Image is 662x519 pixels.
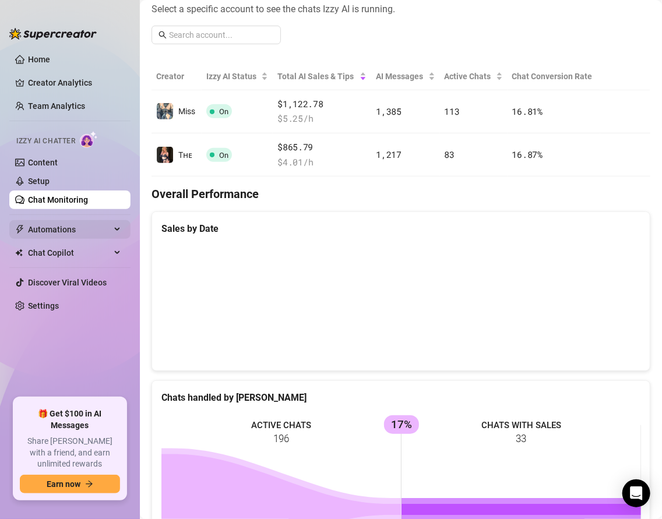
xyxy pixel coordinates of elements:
img: Tʜᴇ [157,147,173,163]
span: 1,385 [376,105,402,117]
span: 🎁 Get $100 in AI Messages [20,408,120,431]
a: Setup [28,176,50,186]
span: 1,217 [376,149,402,160]
img: Miss [157,103,173,119]
th: Active Chats [440,63,508,90]
input: Search account... [169,29,274,41]
span: arrow-right [85,480,93,488]
span: Izzy AI Status [206,70,259,83]
span: 16.81 % [512,105,543,117]
th: Chat Conversion Rate [508,63,601,90]
a: Settings [28,301,59,310]
a: Team Analytics [28,101,85,111]
span: Miss [178,107,195,116]
span: Active Chats [445,70,494,83]
span: On [219,151,228,160]
span: thunderbolt [15,225,24,234]
span: 16.87 % [512,149,543,160]
span: Chat Copilot [28,243,111,262]
th: Creator [152,63,202,90]
a: Discover Viral Videos [28,278,107,287]
span: Izzy AI Chatter [16,136,75,147]
div: Chats handled by [PERSON_NAME] [161,390,640,405]
th: AI Messages [371,63,439,90]
span: search [159,31,167,39]
span: Earn now [47,479,80,489]
span: 113 [445,105,460,117]
a: Home [28,55,50,64]
img: Chat Copilot [15,249,23,257]
a: Content [28,158,58,167]
span: Tʜᴇ [178,150,192,160]
span: On [219,107,228,116]
span: $1,122.78 [277,97,367,111]
button: Earn nowarrow-right [20,475,120,493]
a: Creator Analytics [28,73,121,92]
span: Share [PERSON_NAME] with a friend, and earn unlimited rewards [20,436,120,470]
span: Automations [28,220,111,239]
a: Chat Monitoring [28,195,88,204]
span: Select a specific account to see the chats Izzy AI is running. [152,2,650,16]
span: AI Messages [376,70,425,83]
span: $ 5.25 /h [277,112,367,126]
span: 83 [445,149,455,160]
span: $ 4.01 /h [277,156,367,170]
th: Izzy AI Status [202,63,273,90]
span: Total AI Sales & Tips [277,70,357,83]
div: Open Intercom Messenger [622,479,650,507]
span: $865.79 [277,140,367,154]
img: logo-BBDzfeDw.svg [9,28,97,40]
th: Total AI Sales & Tips [273,63,371,90]
img: AI Chatter [80,131,98,148]
div: Sales by Date [161,221,640,236]
h4: Overall Performance [152,186,650,202]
